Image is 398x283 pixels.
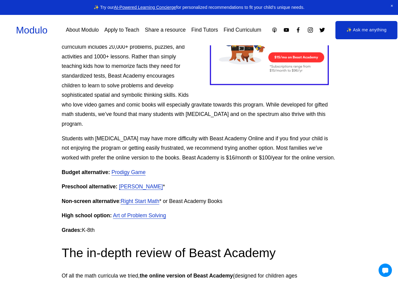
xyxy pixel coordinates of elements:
[62,245,336,261] h2: The in-depth review of Beast Academy
[307,27,314,33] a: Instagram
[335,21,398,39] a: ✨ Ask me anything
[62,198,119,204] strong: Non-screen alternative
[62,134,336,163] p: Students with [MEDICAL_DATA] may have more difficulty with Beast Academy Online and if you find y...
[119,183,163,190] a: [PERSON_NAME]
[140,273,233,279] strong: the online version of Beast Academy
[62,197,336,206] p: : * or Beast Academy Books
[62,225,336,235] p: K-8th
[114,5,176,10] a: AI-Powered Learning Concierge
[271,27,278,33] a: Apple Podcasts
[62,227,82,233] strong: Grades:
[62,169,110,175] strong: Budget alternative:
[319,27,325,33] a: Twitter
[191,25,218,35] a: Find Tutors
[16,25,47,36] a: Modulo
[224,25,261,35] a: Find Curriculum
[121,198,159,204] a: Right Start Math
[283,27,290,33] a: YouTube
[62,212,112,218] strong: High school option:
[145,25,186,35] a: Share a resource
[295,27,301,33] a: Facebook
[104,25,139,35] a: Apply to Teach
[113,212,166,218] a: Art of Problem Solving
[112,169,146,175] a: Prodigy Game
[66,25,99,35] a: About Modulo
[62,183,118,190] strong: Preschool alternative:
